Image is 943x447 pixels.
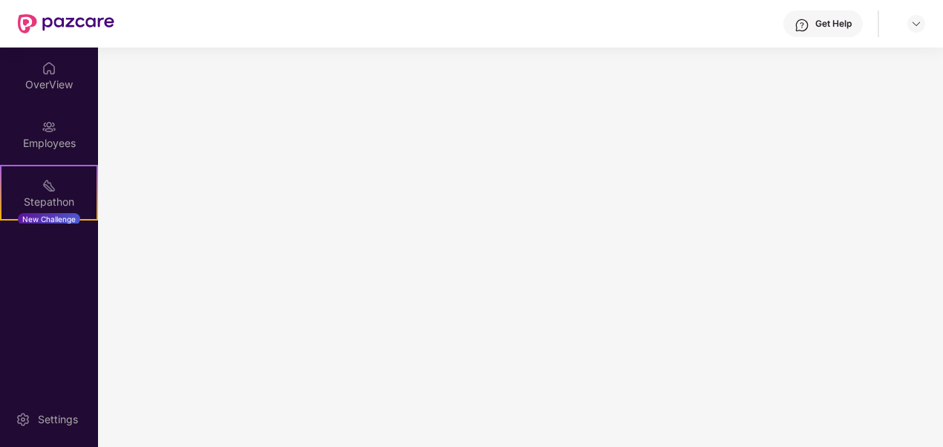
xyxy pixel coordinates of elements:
[794,18,809,33] img: svg+xml;base64,PHN2ZyBpZD0iSGVscC0zMngzMiIgeG1sbnM9Imh0dHA6Ly93d3cudzMub3JnLzIwMDAvc3ZnIiB3aWR0aD...
[910,18,922,30] img: svg+xml;base64,PHN2ZyBpZD0iRHJvcGRvd24tMzJ4MzIiIHhtbG5zPSJodHRwOi8vd3d3LnczLm9yZy8yMDAwL3N2ZyIgd2...
[18,213,80,225] div: New Challenge
[42,120,56,134] img: svg+xml;base64,PHN2ZyBpZD0iRW1wbG95ZWVzIiB4bWxucz0iaHR0cDovL3d3dy53My5vcmcvMjAwMC9zdmciIHdpZHRoPS...
[42,61,56,76] img: svg+xml;base64,PHN2ZyBpZD0iSG9tZSIgeG1sbnM9Imh0dHA6Ly93d3cudzMub3JnLzIwMDAvc3ZnIiB3aWR0aD0iMjAiIG...
[42,178,56,193] img: svg+xml;base64,PHN2ZyB4bWxucz0iaHR0cDovL3d3dy53My5vcmcvMjAwMC9zdmciIHdpZHRoPSIyMSIgaGVpZ2h0PSIyMC...
[33,412,82,427] div: Settings
[16,412,30,427] img: svg+xml;base64,PHN2ZyBpZD0iU2V0dGluZy0yMHgyMCIgeG1sbnM9Imh0dHA6Ly93d3cudzMub3JnLzIwMDAvc3ZnIiB3aW...
[815,18,852,30] div: Get Help
[18,14,114,33] img: New Pazcare Logo
[1,195,97,209] div: Stepathon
